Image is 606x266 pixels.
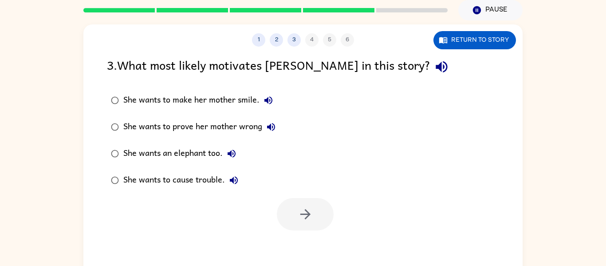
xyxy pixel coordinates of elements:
div: She wants to make her mother smile. [123,91,277,109]
button: She wants an elephant too. [223,145,240,163]
button: She wants to prove her mother wrong [262,118,280,136]
button: Return to story [433,31,516,49]
button: 3 [287,33,301,47]
button: She wants to cause trouble. [225,171,243,189]
button: She wants to make her mother smile. [260,91,277,109]
button: 2 [270,33,283,47]
div: She wants to cause trouble. [123,171,243,189]
div: She wants to prove her mother wrong [123,118,280,136]
div: 3 . What most likely motivates [PERSON_NAME] in this story? [107,56,499,78]
button: 1 [252,33,265,47]
div: She wants an elephant too. [123,145,240,163]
